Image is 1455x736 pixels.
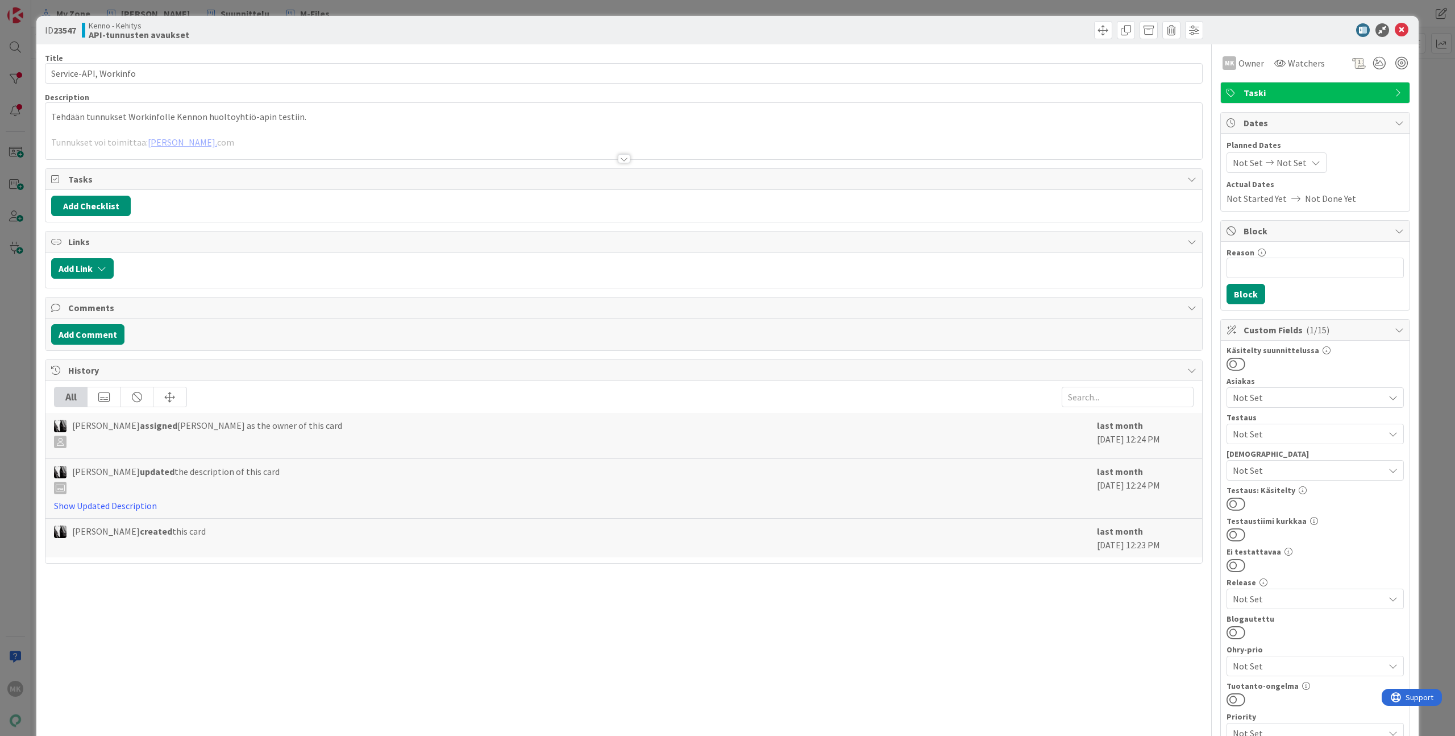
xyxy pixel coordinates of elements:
[54,466,66,478] img: KV
[45,23,76,37] span: ID
[68,172,1182,186] span: Tasks
[1227,517,1404,525] div: Testaustiimi kurkkaa
[72,524,206,538] span: [PERSON_NAME] this card
[1233,427,1384,441] span: Not Set
[1244,86,1389,100] span: Taski
[1097,526,1143,537] b: last month
[1227,284,1265,304] button: Block
[1062,387,1194,407] input: Search...
[140,466,174,477] b: updated
[1306,324,1329,336] span: ( 1/15 )
[53,24,76,36] b: 23547
[1227,548,1404,556] div: Ei testattavaa
[72,465,280,494] span: [PERSON_NAME] the description of this card
[1227,179,1404,191] span: Actual Dates
[1227,377,1404,385] div: Asiakas
[1233,592,1384,606] span: Not Set
[51,258,114,279] button: Add Link
[51,110,1196,123] p: Tehdään tunnukset Workinfolle Kennon huoltoyhtiö-apin testiin.
[1305,192,1356,205] span: Not Done Yet
[89,21,189,30] span: Kenno - Kehitys
[1227,450,1404,458] div: [DEMOGRAPHIC_DATA]
[140,420,177,431] b: assigned
[51,196,131,216] button: Add Checklist
[1238,56,1264,70] span: Owner
[1097,466,1143,477] b: last month
[1227,646,1404,654] div: Ohry-prio
[1097,420,1143,431] b: last month
[1244,224,1389,238] span: Block
[54,420,66,432] img: KV
[72,419,342,448] span: [PERSON_NAME] [PERSON_NAME] as the owner of this card
[1227,682,1404,690] div: Tuotanto-ongelma
[51,324,124,345] button: Add Comment
[68,301,1182,315] span: Comments
[1233,658,1378,674] span: Not Set
[1233,464,1384,477] span: Not Set
[140,526,172,537] b: created
[1097,419,1194,453] div: [DATE] 12:24 PM
[1227,414,1404,421] div: Testaus
[89,30,189,39] b: API-tunnusten avaukset
[1227,139,1404,151] span: Planned Dates
[1223,56,1236,70] div: MK
[55,387,88,407] div: All
[1227,247,1254,258] label: Reason
[54,500,157,511] a: Show Updated Description
[1227,192,1287,205] span: Not Started Yet
[1227,615,1404,623] div: Blogautettu
[1227,346,1404,354] div: Käsitelty suunnittelussa
[1227,578,1404,586] div: Release
[1233,156,1263,169] span: Not Set
[1277,156,1307,169] span: Not Set
[54,526,66,538] img: KV
[1097,465,1194,512] div: [DATE] 12:24 PM
[24,2,52,15] span: Support
[1244,323,1389,337] span: Custom Fields
[1288,56,1325,70] span: Watchers
[1097,524,1194,552] div: [DATE] 12:23 PM
[1227,486,1404,494] div: Testaus: Käsitelty
[45,53,63,63] label: Title
[45,63,1203,84] input: type card name here...
[1233,391,1384,404] span: Not Set
[68,235,1182,249] span: Links
[1227,713,1404,721] div: Priority
[1244,116,1389,130] span: Dates
[45,92,89,102] span: Description
[68,363,1182,377] span: History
